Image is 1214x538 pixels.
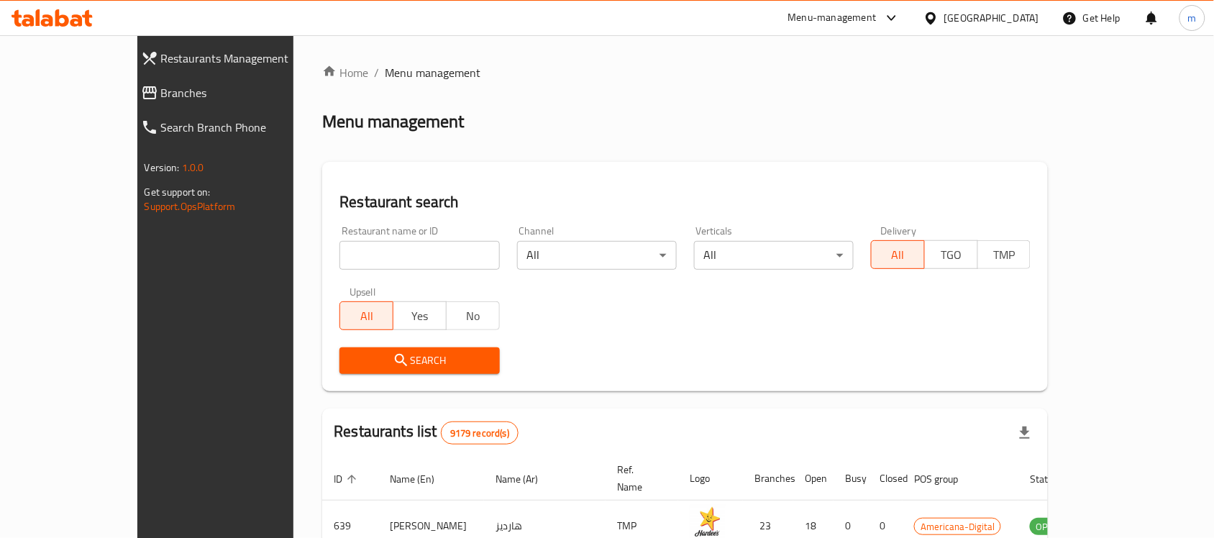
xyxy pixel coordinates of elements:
[868,457,903,501] th: Closed
[788,9,877,27] div: Menu-management
[793,457,834,501] th: Open
[129,110,340,145] a: Search Branch Phone
[399,306,441,327] span: Yes
[161,50,329,67] span: Restaurants Management
[161,84,329,101] span: Branches
[452,306,494,327] span: No
[161,119,329,136] span: Search Branch Phone
[393,301,447,330] button: Yes
[924,240,978,269] button: TGO
[346,306,388,327] span: All
[617,461,661,496] span: Ref. Name
[496,470,557,488] span: Name (Ar)
[145,183,211,201] span: Get support on:
[145,158,180,177] span: Version:
[441,421,519,444] div: Total records count
[931,245,972,265] span: TGO
[517,241,677,270] div: All
[914,470,977,488] span: POS group
[1030,470,1077,488] span: Status
[984,245,1026,265] span: TMP
[129,41,340,76] a: Restaurants Management
[743,457,793,501] th: Branches
[182,158,204,177] span: 1.0.0
[334,470,361,488] span: ID
[322,64,368,81] a: Home
[446,301,500,330] button: No
[374,64,379,81] li: /
[944,10,1039,26] div: [GEOGRAPHIC_DATA]
[339,241,499,270] input: Search for restaurant name or ID..
[129,76,340,110] a: Branches
[915,519,1000,535] span: Americana-Digital
[694,241,854,270] div: All
[339,301,393,330] button: All
[339,191,1031,213] h2: Restaurant search
[1188,10,1197,26] span: m
[977,240,1031,269] button: TMP
[678,457,743,501] th: Logo
[385,64,480,81] span: Menu management
[1030,518,1065,535] div: OPEN
[871,240,925,269] button: All
[877,245,919,265] span: All
[350,287,376,297] label: Upsell
[322,64,1048,81] nav: breadcrumb
[145,197,236,216] a: Support.OpsPlatform
[834,457,868,501] th: Busy
[351,352,488,370] span: Search
[442,427,518,440] span: 9179 record(s)
[339,347,499,374] button: Search
[390,470,453,488] span: Name (En)
[1008,416,1042,450] div: Export file
[881,226,917,236] label: Delivery
[1030,519,1065,535] span: OPEN
[322,110,464,133] h2: Menu management
[334,421,519,444] h2: Restaurants list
